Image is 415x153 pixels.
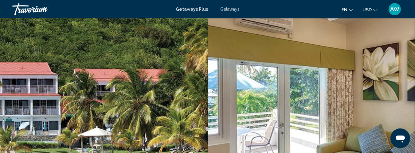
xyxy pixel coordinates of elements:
[390,6,399,12] span: AW
[362,7,372,12] span: USD
[342,7,347,12] span: en
[387,3,403,16] button: User Menu
[176,7,208,12] a: Getaways Plus
[12,3,170,15] a: Travorium
[362,5,378,14] button: Change currency
[342,5,353,14] button: Change language
[390,128,410,148] iframe: Button to launch messaging window
[220,7,240,12] a: Getaways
